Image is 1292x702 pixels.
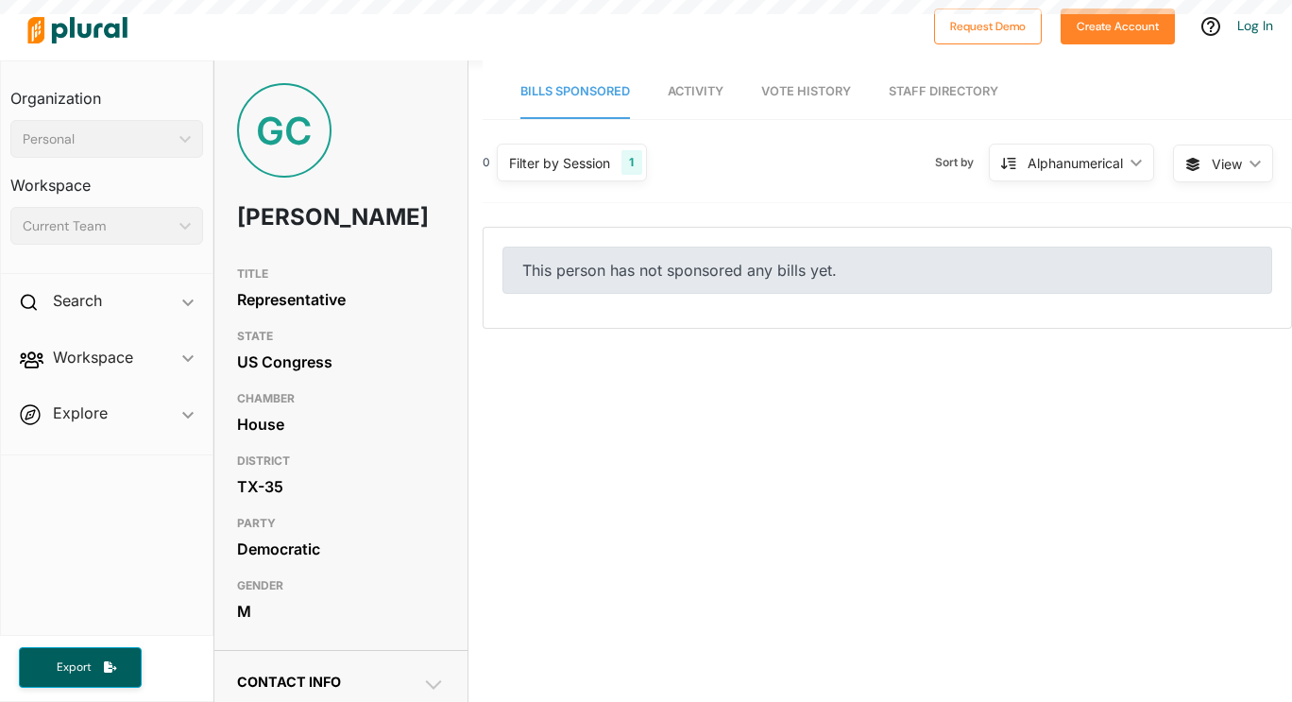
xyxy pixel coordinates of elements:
div: 0 [483,154,490,171]
a: Request Demo [934,15,1042,35]
div: GC [237,83,331,178]
span: Export [43,659,104,676]
a: Vote History [761,65,851,119]
div: House [237,410,446,438]
div: US Congress [237,348,446,376]
a: Bills Sponsored [520,65,630,119]
h2: Search [53,290,102,311]
h3: GENDER [237,574,446,597]
h3: Workspace [10,158,203,199]
h3: CHAMBER [237,387,446,410]
h3: TITLE [237,263,446,285]
div: Alphanumerical [1028,153,1123,173]
div: TX-35 [237,472,446,501]
div: Democratic [237,535,446,563]
h3: DISTRICT [237,450,446,472]
span: Activity [668,84,723,98]
div: Representative [237,285,446,314]
div: 1 [621,150,641,175]
a: Log In [1237,17,1273,34]
span: Contact Info [237,674,341,690]
span: Vote History [761,84,851,98]
span: Sort by [935,154,989,171]
div: M [237,597,446,625]
h3: PARTY [237,512,446,535]
a: Staff Directory [889,65,998,119]
div: Current Team [23,216,172,236]
h3: STATE [237,325,446,348]
a: Activity [668,65,723,119]
div: This person has not sponsored any bills yet. [502,247,1272,294]
span: View [1212,154,1242,174]
button: Request Demo [934,9,1042,44]
span: Bills Sponsored [520,84,630,98]
div: Filter by Session [509,153,610,173]
div: Personal [23,129,172,149]
h1: [PERSON_NAME] [237,189,362,246]
button: Export [19,647,142,688]
button: Create Account [1061,9,1175,44]
a: Create Account [1061,15,1175,35]
h3: Organization [10,71,203,112]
